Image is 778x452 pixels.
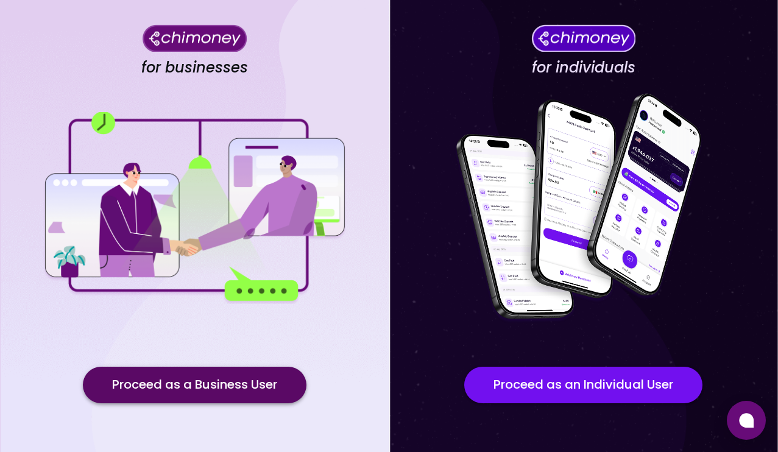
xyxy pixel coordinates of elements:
[531,24,635,52] img: Chimoney for individuals
[42,112,347,304] img: for businesses
[532,58,635,77] h4: for individuals
[141,58,248,77] h4: for businesses
[464,367,702,403] button: Proceed as an Individual User
[431,87,736,330] img: for individuals
[83,367,306,403] button: Proceed as a Business User
[727,401,766,440] button: Open chat window
[143,24,247,52] img: Chimoney for businesses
